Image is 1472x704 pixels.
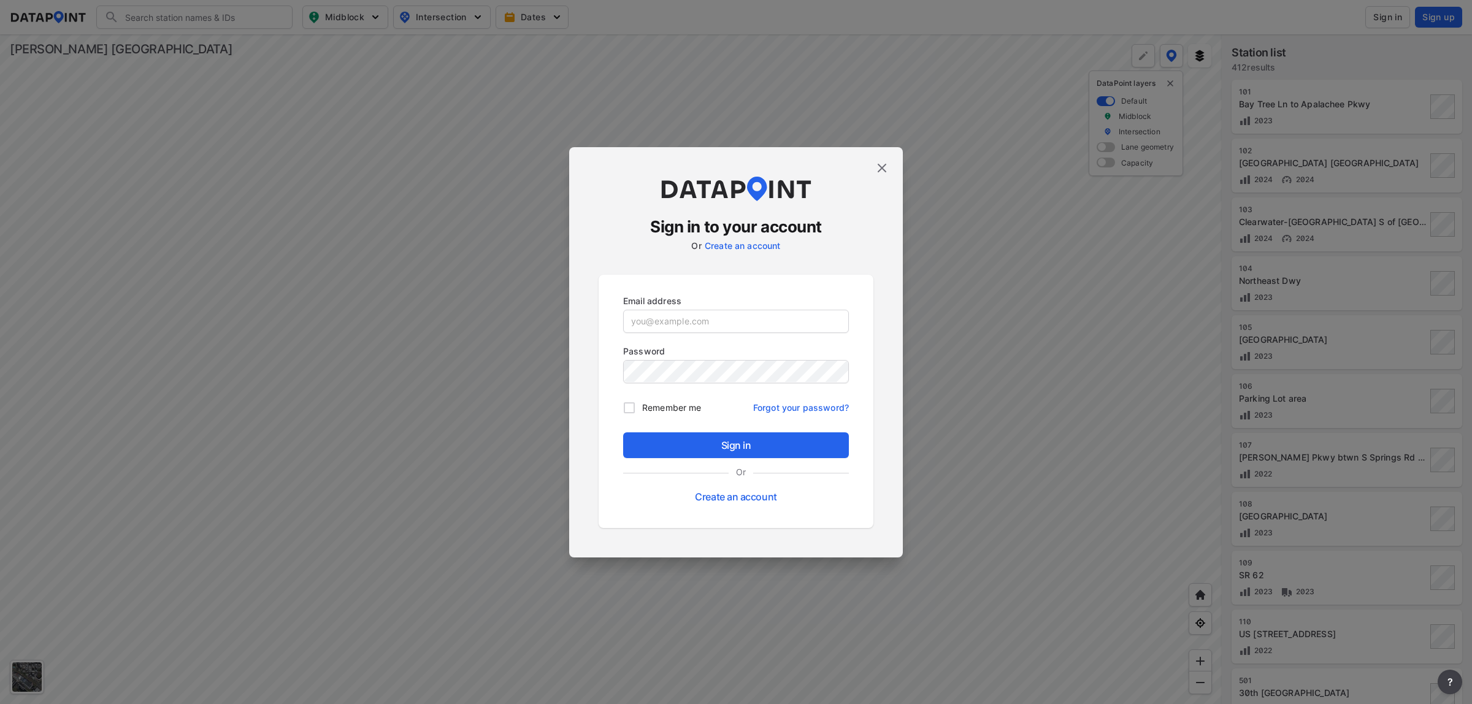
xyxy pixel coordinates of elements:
[1445,675,1455,689] span: ?
[642,401,701,414] span: Remember me
[633,438,839,453] span: Sign in
[875,161,889,175] img: close.efbf2170.svg
[753,395,849,414] a: Forgot your password?
[691,240,701,251] label: Or
[729,465,753,478] label: Or
[695,491,776,503] a: Create an account
[659,177,813,201] img: dataPointLogo.9353c09d.svg
[624,310,848,332] input: you@example.com
[623,432,849,458] button: Sign in
[705,240,781,251] a: Create an account
[1438,670,1462,694] button: more
[623,345,849,358] p: Password
[599,216,873,238] h3: Sign in to your account
[623,294,849,307] p: Email address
